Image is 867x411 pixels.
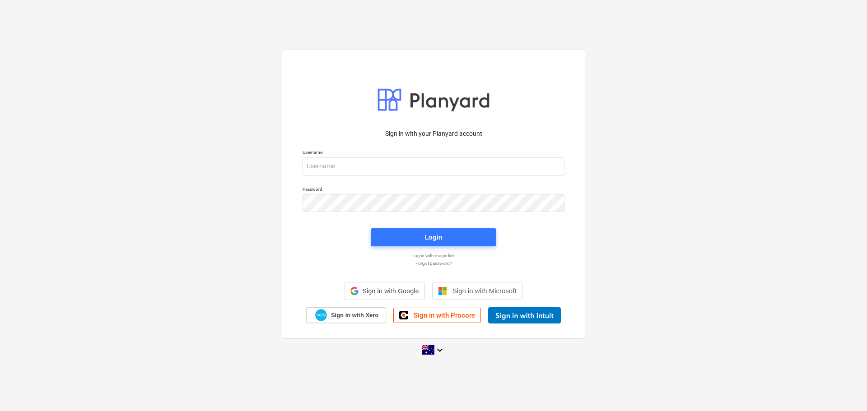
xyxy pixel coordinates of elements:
[298,253,569,259] a: Log in with magic link
[298,260,569,266] a: Forgot password?
[414,311,475,319] span: Sign in with Procore
[315,309,327,321] img: Xero logo
[438,286,447,296] img: Microsoft logo
[303,186,564,194] p: Password
[306,307,387,323] a: Sign in with Xero
[371,228,496,246] button: Login
[452,287,517,295] span: Sign in with Microsoft
[362,287,419,295] span: Sign in with Google
[331,311,378,319] span: Sign in with Xero
[345,282,424,300] div: Sign in with Google
[434,345,445,356] i: keyboard_arrow_down
[425,231,442,243] div: Login
[393,308,481,323] a: Sign in with Procore
[303,149,564,157] p: Username
[303,129,564,139] p: Sign in with your Planyard account
[303,157,564,175] input: Username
